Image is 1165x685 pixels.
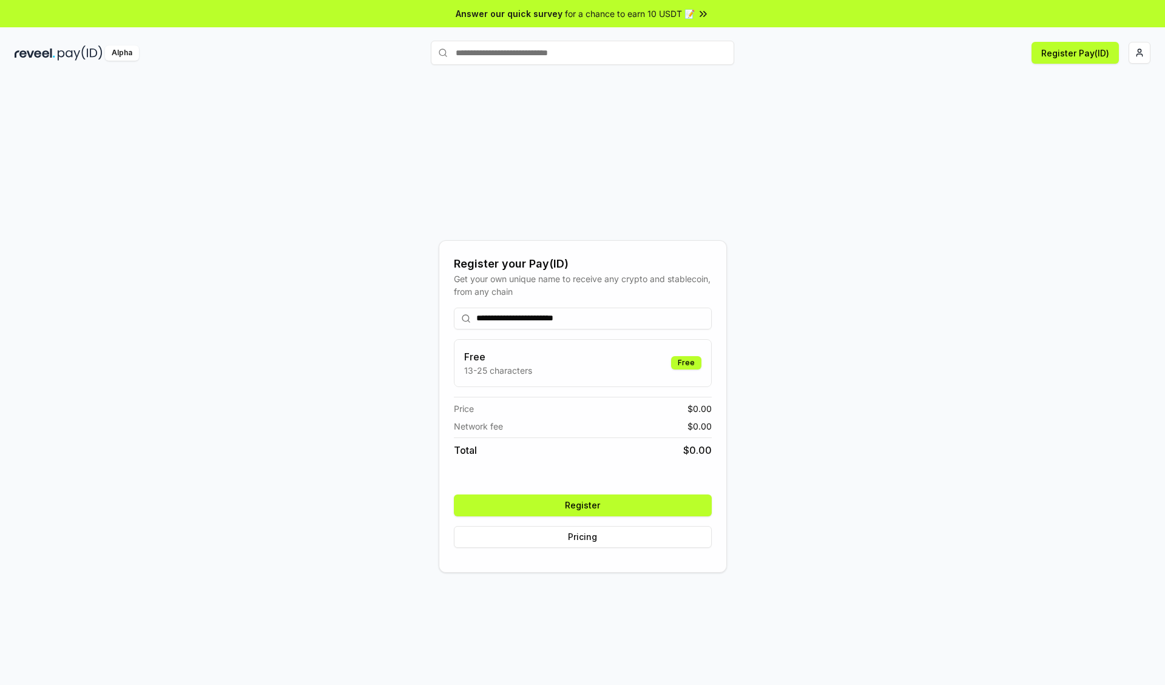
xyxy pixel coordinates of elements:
[565,7,695,20] span: for a chance to earn 10 USDT 📝
[1032,42,1119,64] button: Register Pay(ID)
[454,494,712,516] button: Register
[105,46,139,61] div: Alpha
[456,7,562,20] span: Answer our quick survey
[454,443,477,457] span: Total
[687,420,712,433] span: $ 0.00
[671,356,701,369] div: Free
[58,46,103,61] img: pay_id
[464,349,532,364] h3: Free
[454,402,474,415] span: Price
[454,526,712,548] button: Pricing
[454,420,503,433] span: Network fee
[15,46,55,61] img: reveel_dark
[464,364,532,377] p: 13-25 characters
[454,255,712,272] div: Register your Pay(ID)
[683,443,712,457] span: $ 0.00
[687,402,712,415] span: $ 0.00
[454,272,712,298] div: Get your own unique name to receive any crypto and stablecoin, from any chain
